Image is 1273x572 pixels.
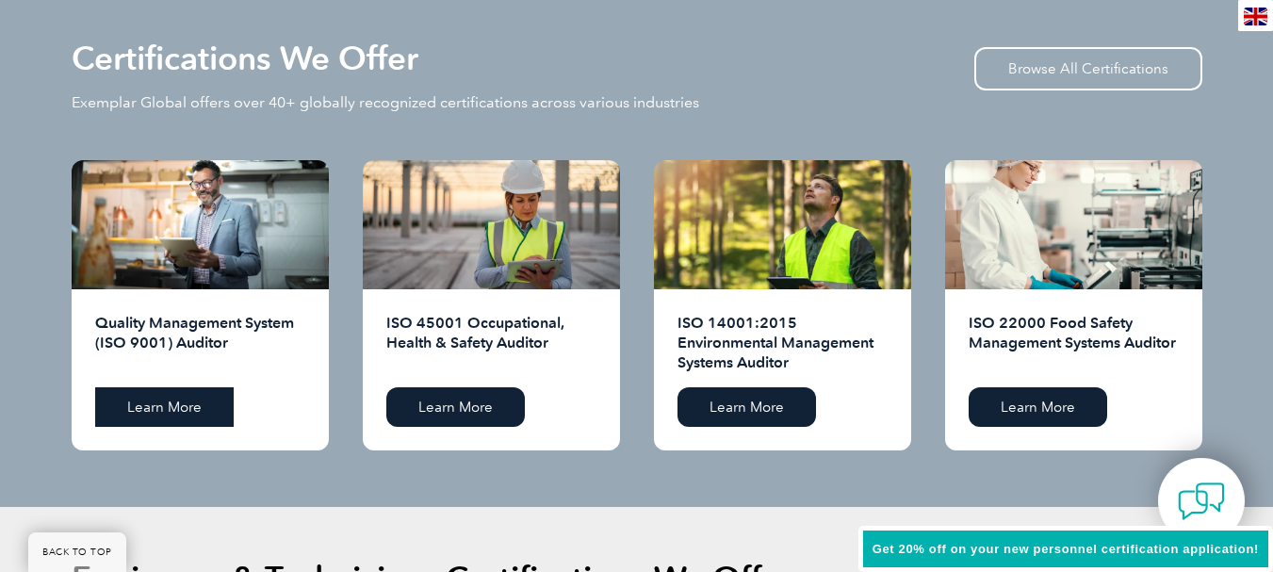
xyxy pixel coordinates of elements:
[28,532,126,572] a: BACK TO TOP
[72,43,418,74] h2: Certifications We Offer
[386,387,525,427] a: Learn More
[1178,478,1225,525] img: contact-chat.png
[969,313,1179,373] h2: ISO 22000 Food Safety Management Systems Auditor
[1244,8,1267,25] img: en
[677,387,816,427] a: Learn More
[974,47,1202,90] a: Browse All Certifications
[873,542,1259,556] span: Get 20% off on your new personnel certification application!
[72,92,699,113] p: Exemplar Global offers over 40+ globally recognized certifications across various industries
[95,387,234,427] a: Learn More
[386,313,596,373] h2: ISO 45001 Occupational, Health & Safety Auditor
[969,387,1107,427] a: Learn More
[677,313,888,373] h2: ISO 14001:2015 Environmental Management Systems Auditor
[95,313,305,373] h2: Quality Management System (ISO 9001) Auditor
